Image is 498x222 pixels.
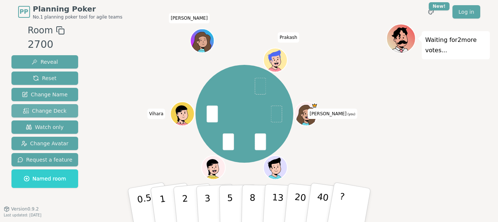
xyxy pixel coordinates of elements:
[11,88,78,101] button: Change Name
[424,5,438,19] button: New!
[26,123,64,131] span: Watch only
[28,37,65,52] div: 2700
[425,35,486,56] p: Waiting for 2 more votes...
[28,24,53,37] span: Room
[278,32,299,43] span: Click to change your name
[308,109,357,119] span: Click to change your name
[11,72,78,85] button: Reset
[33,14,123,20] span: No.1 planning poker tool for agile teams
[147,109,166,119] span: Click to change your name
[24,175,66,182] span: Named room
[4,206,39,212] button: Version0.9.2
[11,137,78,150] button: Change Avatar
[23,107,66,115] span: Change Deck
[452,5,480,19] a: Log in
[11,104,78,117] button: Change Deck
[21,140,68,147] span: Change Avatar
[429,2,450,10] div: New!
[11,169,78,188] button: Named room
[20,7,28,16] span: PP
[295,103,317,125] button: Click to change your avatar
[22,91,67,98] span: Change Name
[18,4,123,20] a: PPPlanning PokerNo.1 planning poker tool for agile teams
[17,156,73,163] span: Request a feature
[11,153,78,166] button: Request a feature
[11,206,39,212] span: Version 0.9.2
[11,120,78,134] button: Watch only
[31,58,58,66] span: Reveal
[347,113,355,116] span: (you)
[4,213,41,217] span: Last updated: [DATE]
[33,4,123,14] span: Planning Poker
[169,13,210,23] span: Click to change your name
[311,103,317,109] span: Staci is the host
[11,55,78,69] button: Reveal
[33,74,56,82] span: Reset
